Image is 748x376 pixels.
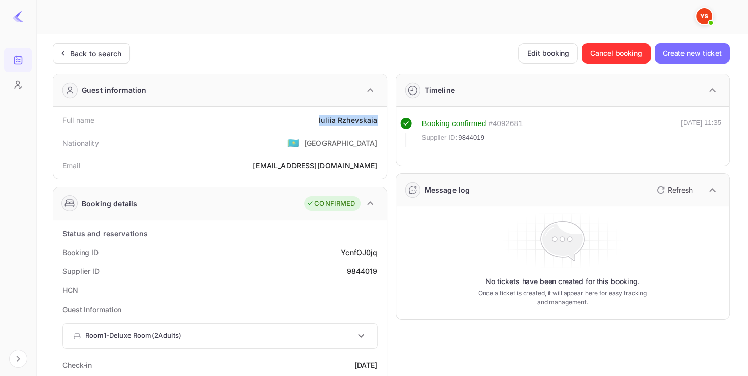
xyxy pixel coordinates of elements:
div: 9844019 [346,266,377,276]
div: Message log [425,184,470,195]
span: United States [287,134,299,152]
p: Guest Information [62,304,378,315]
div: Nationality [62,138,99,148]
span: 9844019 [458,133,484,143]
button: Expand navigation [9,350,27,368]
img: Yandex Support [696,8,712,24]
div: Email [62,160,80,171]
div: Booking ID [62,247,99,258]
img: LiteAPI [12,10,24,22]
div: YcnfOJ0jq [341,247,377,258]
div: [EMAIL_ADDRESS][DOMAIN_NAME] [253,160,377,171]
div: [DATE] 11:35 [681,118,721,147]
div: [DATE] [354,360,378,370]
a: Customers [4,73,32,96]
div: Supplier ID [62,266,100,276]
div: HCN [62,285,78,295]
button: Cancel booking [582,43,651,64]
div: [GEOGRAPHIC_DATA] [304,138,378,148]
button: Refresh [651,182,697,198]
div: Guest information [82,85,147,96]
div: Iuliia Rzhevskaia [319,115,378,126]
a: Bookings [4,48,32,71]
div: Back to search [70,48,121,59]
div: # 4092681 [488,118,523,130]
span: Supplier ID: [422,133,458,143]
div: Booking details [82,198,137,209]
p: Once a ticket is created, it will appear here for easy tracking and management. [473,289,652,307]
div: Booking confirmed [422,118,486,130]
div: Timeline [425,85,455,96]
div: CONFIRMED [307,199,355,209]
div: Check-in [62,360,92,370]
div: Full name [62,115,94,126]
p: Room 1 - Deluxe Room ( 2 Adults ) [85,331,181,341]
button: Create new ticket [655,43,730,64]
div: Room1-Deluxe Room(2Adults) [63,324,377,348]
div: Status and reservations [62,228,148,239]
button: Edit booking [518,43,578,64]
p: Refresh [668,184,693,195]
p: No tickets have been created for this booking. [485,276,640,287]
